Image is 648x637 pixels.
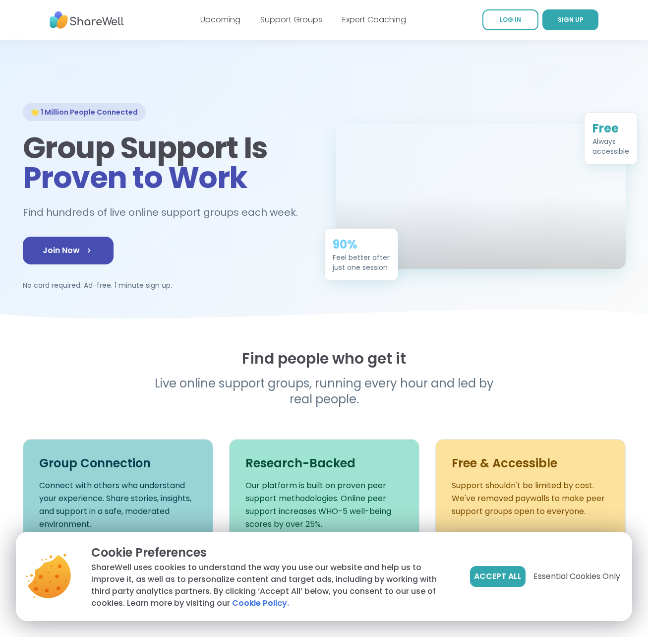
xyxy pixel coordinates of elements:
h3: Group Connection [39,455,197,471]
p: Connect with others who understand your experience. Share stories, insights, and support in a saf... [39,479,197,531]
a: Upcoming [200,14,240,25]
p: No card required. Ad-free. 1 minute sign up. [23,280,312,290]
a: Support Groups [260,14,322,25]
p: Our platform is built on proven peer support methodologies. Online peer support increases WHO-5 w... [245,479,403,531]
span: Accept All [474,571,522,582]
a: Cookie Policy. [232,597,289,609]
span: SIGN UP [558,15,584,24]
h2: Find hundreds of live online support groups each week. [23,204,308,221]
h3: Free & Accessible [452,455,609,471]
a: LOG IN [482,9,538,30]
h2: Find people who get it [23,350,626,368]
a: SIGN UP [542,9,598,30]
div: Feel better after just one session [333,253,390,272]
div: 90% [333,237,390,253]
a: Join Now [23,237,114,264]
div: Always accessible [592,136,629,156]
p: ShareWell uses cookies to understand the way you use our website and help us to improve it, as we... [91,562,454,609]
span: Proven to Work [23,157,247,198]
img: ShareWell Nav Logo [50,6,124,34]
p: Live online support groups, running every hour and led by real people. [134,376,515,407]
div: 🌟 1 Million People Connected [23,103,146,121]
button: Accept All [470,566,526,587]
span: Join Now [43,245,94,256]
div: Free [592,121,629,136]
p: Support shouldn't be limited by cost. We've removed paywalls to make peer support groups open to ... [452,479,609,518]
span: Essential Cookies Only [533,571,620,582]
h3: Research-Backed [245,455,403,471]
a: Expert Coaching [342,14,406,25]
h1: Group Support Is [23,133,312,192]
span: LOG IN [500,15,521,24]
p: Cookie Preferences [91,544,454,562]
